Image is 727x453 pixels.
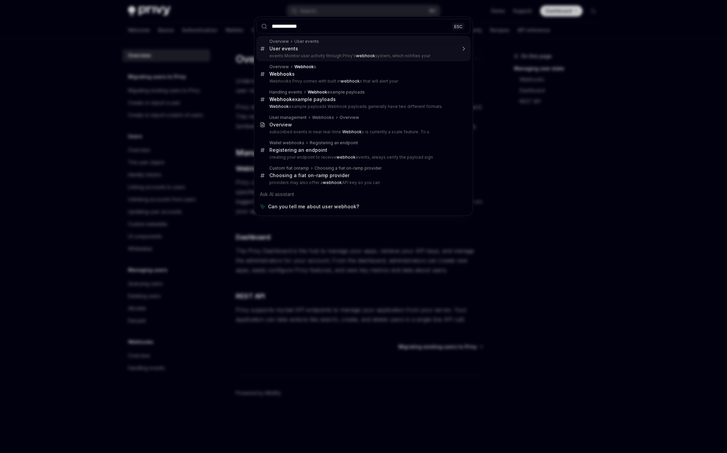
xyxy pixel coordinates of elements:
b: Webhook [342,129,362,134]
div: Overview [269,122,292,128]
div: s [294,64,316,70]
div: Registering an endpoint [310,140,358,146]
div: Choosing a fiat on-ramp provider [269,172,349,179]
div: Wallet webhooks [269,140,304,146]
div: Registering an endpoint [269,147,327,153]
b: webhook [323,180,342,185]
div: Overview [269,64,289,70]
p: events Monitor user activity through Privy's system, which notifies your [269,53,456,59]
b: Webhook [269,96,292,102]
p: Webhooks Privy comes with built in s that will alert your [269,78,456,84]
b: webhook [341,78,360,84]
div: User events [294,39,319,44]
b: webhook [356,53,375,58]
b: Webhook [269,71,292,77]
div: User management [269,115,307,120]
div: example payloads [269,96,336,102]
span: Can you tell me about user webhook? [268,203,359,210]
div: Overview [340,115,359,120]
div: ESC [452,23,464,30]
div: Overview [269,39,289,44]
div: Choosing a fiat on-ramp provider [315,166,382,171]
b: Webhook [308,89,327,95]
b: Webhook [294,64,314,69]
p: creating your endpoint to receive events, always verify the payload sign [269,155,456,160]
b: Webhook [269,104,289,109]
div: User events [269,46,298,52]
div: example payloads [308,89,365,95]
b: webhook [336,155,356,160]
div: s [269,71,295,77]
div: Custom fiat onramp [269,166,309,171]
p: subscribed events in near real-time. s is currently a scale feature. To u [269,129,456,135]
p: example payloads Webhook payloads generally have two different formats. [269,104,456,109]
div: Handling events [269,89,302,95]
div: Webhooks [312,115,334,120]
p: providers may also offer a API key so you can [269,180,456,185]
div: Ask AI assistant [256,188,471,200]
